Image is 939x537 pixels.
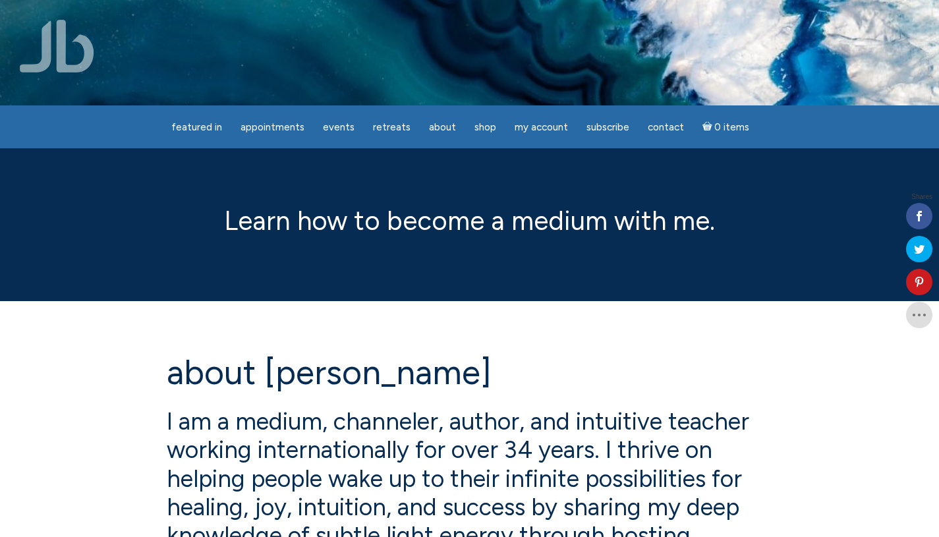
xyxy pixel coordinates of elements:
[467,115,504,140] a: Shop
[586,121,629,133] span: Subscribe
[640,115,692,140] a: Contact
[648,121,684,133] span: Contact
[507,115,576,140] a: My Account
[233,115,312,140] a: Appointments
[579,115,637,140] a: Subscribe
[167,201,773,240] p: Learn how to become a medium with me.
[911,194,932,200] span: Shares
[323,121,355,133] span: Events
[365,115,418,140] a: Retreats
[241,121,304,133] span: Appointments
[171,121,222,133] span: featured in
[373,121,411,133] span: Retreats
[429,121,456,133] span: About
[702,121,715,133] i: Cart
[163,115,230,140] a: featured in
[421,115,464,140] a: About
[315,115,362,140] a: Events
[695,113,758,140] a: Cart0 items
[474,121,496,133] span: Shop
[167,354,773,391] h1: About [PERSON_NAME]
[714,123,749,132] span: 0 items
[515,121,568,133] span: My Account
[20,20,94,72] img: Jamie Butler. The Everyday Medium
